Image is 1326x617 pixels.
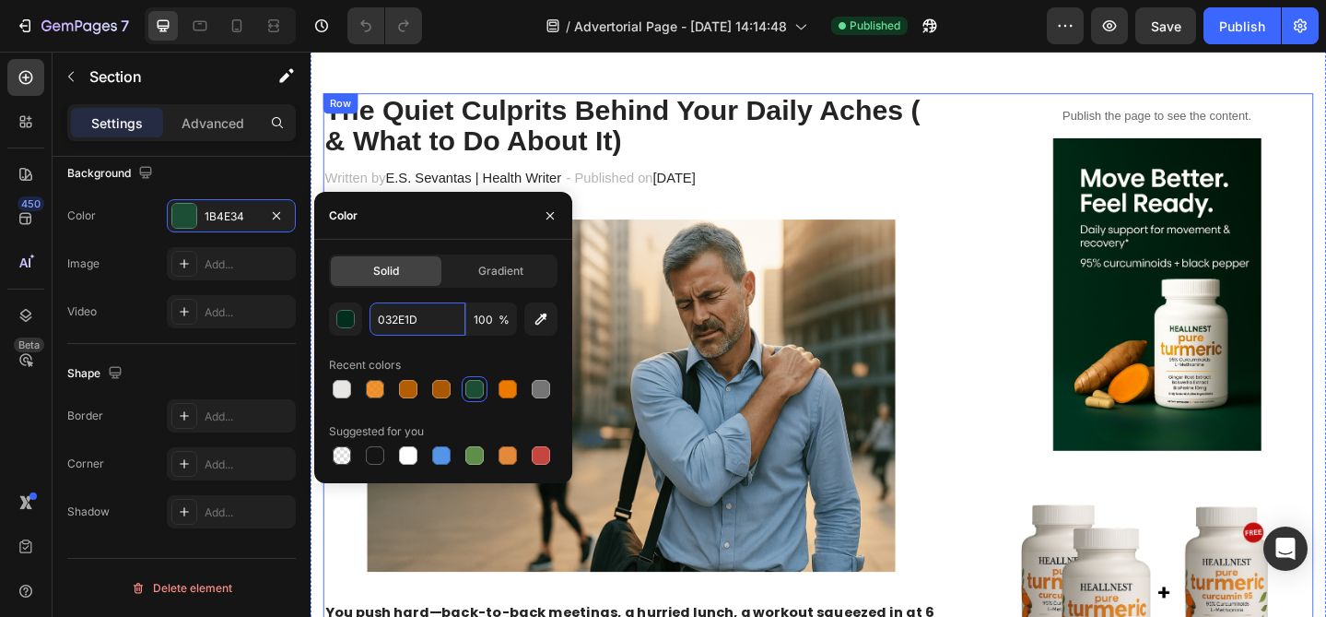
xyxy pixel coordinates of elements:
div: Shape [67,362,126,386]
div: Corner [67,456,104,472]
div: Add... [205,256,291,273]
div: Publish [1219,17,1265,36]
div: Add... [205,304,291,321]
div: Video [67,303,97,320]
p: Section [89,65,241,88]
span: Gradient [478,263,523,279]
div: 450 [18,196,44,211]
div: Background [67,161,157,186]
iframe: To enrich screen reader interactions, please activate Accessibility in Grammarly extension settings [311,52,1326,617]
p: Publish the page to see the content. [752,60,1092,79]
div: Color [67,208,96,224]
div: Border [67,408,103,424]
div: Add... [205,504,291,521]
button: Save [1135,7,1196,44]
div: Open Intercom Messenger [1263,527,1308,571]
div: Add... [205,457,291,473]
button: Delete element [67,574,296,603]
div: Shadow [67,504,110,520]
span: Published [850,18,900,34]
img: gempages_579670698352443925-0fc40549-ed54-41d2-b115-16a74d7d9793.png [752,94,1092,434]
input: Eg: FFFFFF [370,303,465,336]
div: Row [18,48,48,65]
div: Add... [205,409,291,425]
p: Settings [91,113,143,133]
span: / [566,17,570,36]
img: Alt Image [14,183,695,565]
button: 7 [7,7,137,44]
span: [DATE] [373,129,419,145]
div: Suggested for you [329,423,424,440]
div: 1B4E34 [205,208,258,225]
div: Recent colors [329,357,401,374]
span: % [499,312,510,328]
p: Advanced [182,113,244,133]
div: Beta [14,338,44,352]
div: Image [67,255,100,272]
div: Delete element [131,577,232,599]
span: Solid [373,263,399,279]
div: Undo/Redo [347,7,422,44]
span: Save [1151,18,1181,34]
button: Publish [1203,7,1281,44]
div: Color [329,208,358,224]
p: 7 [121,15,129,37]
span: Advertorial Page - [DATE] 14:14:48 [574,17,787,36]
